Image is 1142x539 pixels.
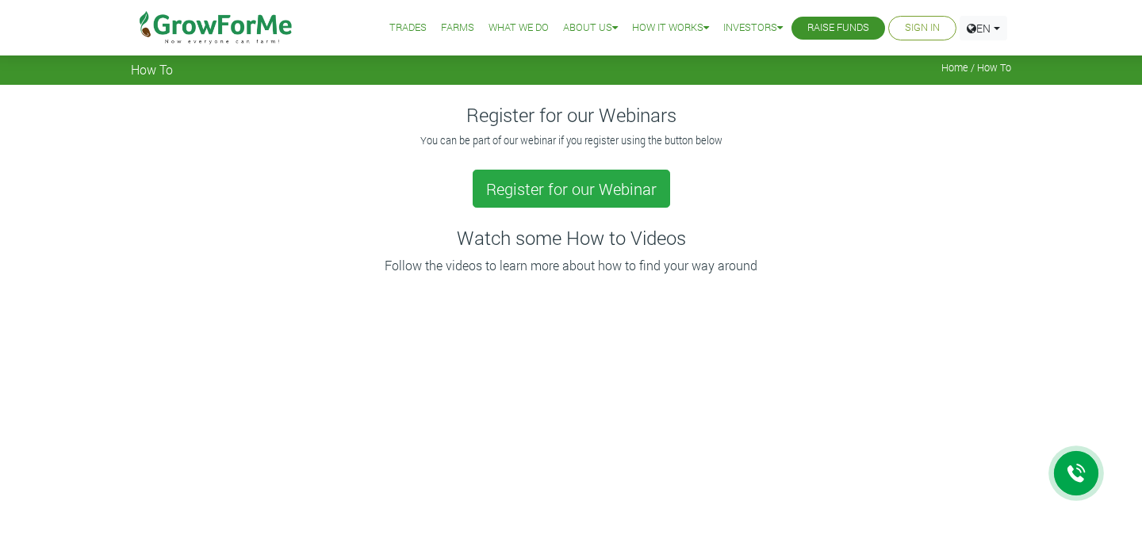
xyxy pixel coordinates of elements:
[723,20,783,36] a: Investors
[563,20,618,36] a: About Us
[131,227,1011,250] h4: Watch some How to Videos
[131,104,1011,127] h4: Register for our Webinars
[131,62,173,77] span: How To
[441,20,474,36] a: Farms
[807,20,869,36] a: Raise Funds
[133,133,1009,148] p: You can be part of our webinar if you register using the button below
[941,62,1011,74] span: Home / How To
[632,20,709,36] a: How it Works
[960,16,1007,40] a: EN
[905,20,940,36] a: Sign In
[389,20,427,36] a: Trades
[133,256,1009,275] p: Follow the videos to learn more about how to find your way around
[489,20,549,36] a: What We Do
[473,170,670,208] a: Register for our Webinar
